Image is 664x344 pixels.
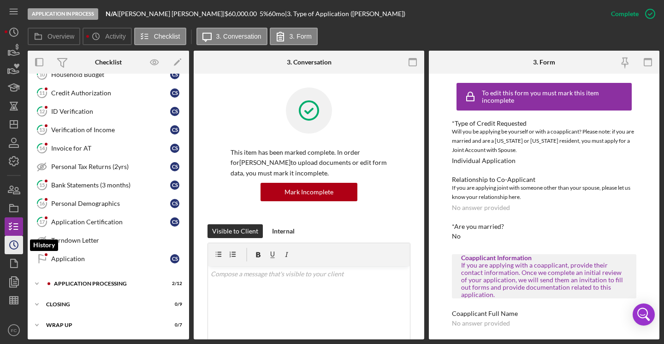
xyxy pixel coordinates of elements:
tspan: 11 [39,90,45,96]
div: Internal [272,224,295,238]
div: Application Processing [54,281,159,286]
tspan: 14 [39,145,45,151]
div: Household Budget [51,71,170,78]
button: Complete [602,5,659,23]
div: Visible to Client [212,224,258,238]
div: No answer provided [452,204,510,211]
label: Checklist [154,33,180,40]
div: Open Intercom Messenger [633,303,655,326]
div: 3. Form [533,58,555,66]
div: Wrap up [46,322,159,328]
div: To edit this form you must mark this item incomplete [482,89,629,104]
div: Application In Process [28,8,98,20]
a: 11Credit AuthorizationCS [32,84,184,102]
div: Verification of Income [51,126,170,134]
button: Checklist [134,28,186,45]
button: Mark Incomplete [261,183,357,201]
div: C S [170,144,179,153]
div: Individual Application [452,157,516,164]
div: No answer provided [452,320,510,327]
div: C S [170,254,179,263]
div: Invoice for AT [51,145,170,152]
a: Personal Tax Returns (2yrs)CS [32,157,184,176]
tspan: 13 [39,127,45,133]
div: 0 / 7 [166,322,182,328]
div: Bank Statements (3 months) [51,181,170,189]
button: Activity [83,28,131,45]
a: Turndown Letter [32,231,184,250]
div: C S [170,70,179,79]
button: 3. Form [270,28,318,45]
div: C S [170,199,179,208]
tspan: 10 [39,71,45,77]
button: 3. Conversation [196,28,267,45]
div: C S [170,125,179,134]
div: Coapplicant Full Name [452,310,636,317]
div: Personal Demographics [51,200,170,207]
a: 16Personal DemographicsCS [32,194,184,213]
div: 2 / 12 [166,281,182,286]
div: If you are applying joint with someone other than your spouse, please let us know your relationsh... [452,183,636,202]
label: Overview [47,33,74,40]
div: *Type of Credit Requested [452,120,636,127]
div: Checklist [95,58,122,66]
div: Relationship to Co-Applicant [452,176,636,183]
label: Activity [105,33,125,40]
p: This item has been marked complete. In order for [PERSON_NAME] to upload documents or edit form d... [231,147,387,178]
div: C S [170,162,179,171]
div: 60 mo [268,10,285,17]
div: ID Verification [51,108,170,115]
div: Application [51,255,170,262]
b: N/A [106,10,117,17]
a: 12ID VerificationCS [32,102,184,121]
div: 5 % [260,10,268,17]
a: 15Bank Statements (3 months)CS [32,176,184,194]
a: ApplicationCS [32,250,184,268]
div: Application Certification [51,218,170,226]
tspan: 15 [39,182,45,188]
div: C S [170,88,179,98]
div: C S [170,217,179,227]
div: [PERSON_NAME] [PERSON_NAME] | [119,10,225,17]
div: | [106,10,119,17]
div: Complete [611,5,639,23]
tspan: 17 [39,219,45,225]
button: Internal [267,224,299,238]
div: Mark Incomplete [285,183,333,201]
div: Will you be applying be yourself or with a coapplicant? Please note: if you are married and are a... [452,127,636,155]
div: Personal Tax Returns (2yrs) [51,163,170,170]
label: 3. Form [290,33,312,40]
div: *Are you married? [452,223,636,230]
tspan: 16 [39,200,45,206]
div: No [452,233,461,240]
div: Closing [46,302,159,307]
label: 3. Conversation [216,33,261,40]
a: 13Verification of IncomeCS [32,121,184,139]
div: Turndown Letter [51,237,184,244]
button: Overview [28,28,80,45]
div: If you are applying with a coapplicant, provide their contact information. Once we complete an in... [461,262,627,298]
a: 17Application CertificationCS [32,213,184,231]
a: 10Household BudgetCS [32,65,184,84]
tspan: 12 [39,108,45,114]
div: C S [170,181,179,190]
button: FC [5,321,23,339]
div: 3. Conversation [287,58,332,66]
div: C S [170,107,179,116]
div: | 3. Type of Application ([PERSON_NAME]) [285,10,405,17]
text: FC [11,328,17,333]
div: Credit Authorization [51,89,170,97]
a: 14Invoice for ATCS [32,139,184,157]
button: Visible to Client [207,224,263,238]
div: $60,000.00 [225,10,260,17]
div: 0 / 9 [166,302,182,307]
div: Coapplicant Information [461,254,627,262]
